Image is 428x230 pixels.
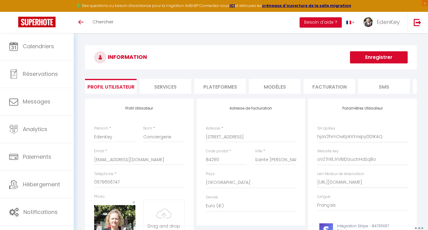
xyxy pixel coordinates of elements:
span: × [132,198,135,206]
img: Super Booking [18,17,56,27]
img: logout [414,19,421,26]
span: Réservations [23,70,58,78]
img: ... [364,17,373,27]
h4: Profil Utilisateur [94,106,185,110]
label: Téléphone [94,171,114,177]
h3: INFORMATION [85,45,417,69]
h4: Paramètres Utilisateur [317,106,408,110]
a: ... EdenKey [359,12,407,33]
h4: Adresse de facturation [206,106,296,110]
span: Hébergement [23,181,60,188]
button: Enregistrer [350,51,408,63]
a: Chercher [88,12,118,33]
label: Code postal [206,148,228,154]
button: Besoin d'aide ? [300,17,342,28]
label: Photo [94,194,105,200]
label: Nom [143,126,152,131]
label: SH apiKey [317,126,335,131]
p: Intégration Stripe - 847351317 [337,223,401,229]
label: Ville [255,148,262,154]
label: Lien Moteur de réservation [317,171,364,177]
span: Calendriers [23,42,54,50]
label: Website key [317,148,339,154]
a: créneaux d'ouverture de la salle migration [262,3,351,8]
li: Facturation [304,79,355,94]
span: Chercher [93,19,114,25]
span: Notifications [23,208,58,216]
label: Devise [206,194,218,200]
li: SMS [358,79,410,94]
li: Services [140,79,191,94]
span: Analytics [23,125,47,133]
label: Pays [206,171,215,177]
label: Prénom [94,126,108,131]
li: MODÈLES [249,79,301,94]
li: Plateformes [194,79,246,94]
label: Adresse [206,126,220,131]
span: Messages [23,98,50,105]
span: Paiements [23,153,51,161]
label: Email [94,148,104,154]
a: ICI [229,3,235,8]
li: Profil Utilisateur [85,79,137,94]
label: Langue [317,194,331,200]
span: EdenKey [377,18,400,26]
button: Close [132,200,135,205]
